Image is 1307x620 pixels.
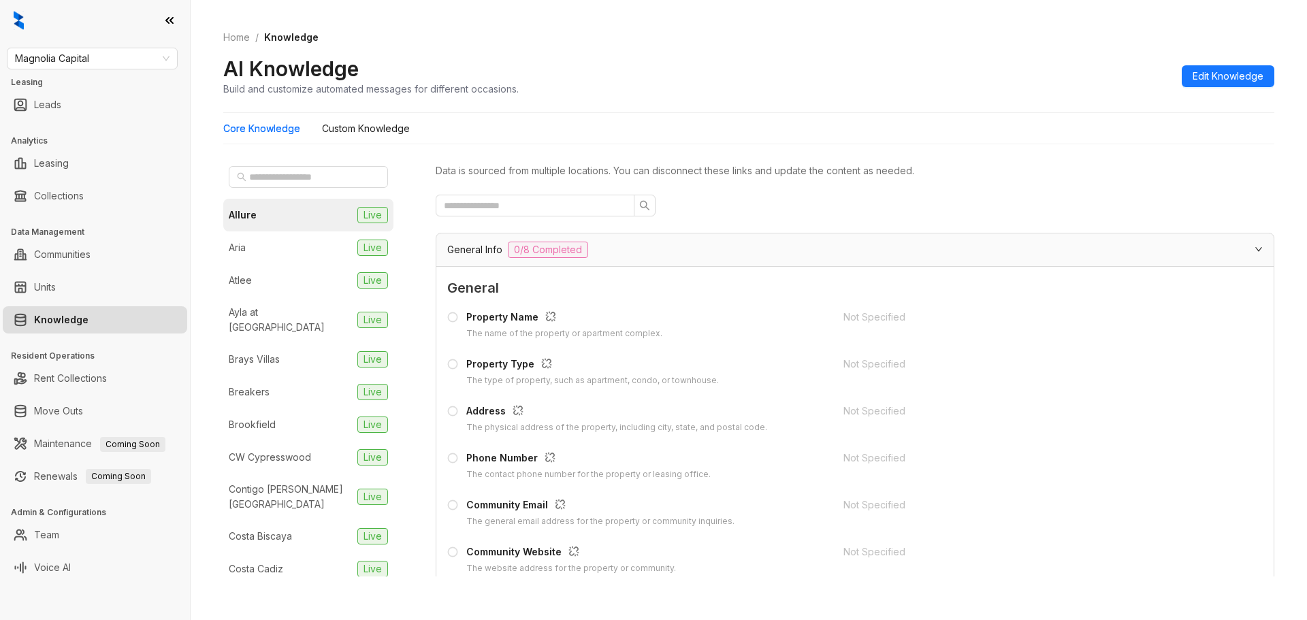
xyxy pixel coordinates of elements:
[34,241,91,268] a: Communities
[223,121,300,136] div: Core Knowledge
[357,384,388,400] span: Live
[466,562,676,575] div: The website address for the property or community.
[1255,245,1263,253] span: expanded
[843,357,1223,372] div: Not Specified
[322,121,410,136] div: Custom Knowledge
[357,240,388,256] span: Live
[3,430,187,457] li: Maintenance
[843,497,1223,512] div: Not Specified
[229,529,292,544] div: Costa Biscaya
[466,544,676,562] div: Community Website
[843,310,1223,325] div: Not Specified
[229,208,257,223] div: Allure
[11,226,190,238] h3: Data Management
[86,469,151,484] span: Coming Soon
[3,274,187,301] li: Units
[357,417,388,433] span: Live
[843,404,1223,419] div: Not Specified
[237,172,246,182] span: search
[3,306,187,333] li: Knowledge
[229,417,276,432] div: Brookfield
[357,207,388,223] span: Live
[229,240,246,255] div: Aria
[3,521,187,549] li: Team
[466,404,767,421] div: Address
[436,163,1274,178] div: Data is sourced from multiple locations. You can disconnect these links and update the content as...
[466,468,711,481] div: The contact phone number for the property or leasing office.
[255,30,259,45] li: /
[466,374,719,387] div: The type of property, such as apartment, condo, or townhouse.
[11,76,190,88] h3: Leasing
[436,233,1274,266] div: General Info0/8 Completed
[34,91,61,118] a: Leads
[34,554,71,581] a: Voice AI
[34,365,107,392] a: Rent Collections
[3,91,187,118] li: Leads
[34,306,88,333] a: Knowledge
[466,497,735,515] div: Community Email
[3,365,187,392] li: Rent Collections
[34,274,56,301] a: Units
[34,463,151,490] a: RenewalsComing Soon
[264,31,319,43] span: Knowledge
[11,506,190,519] h3: Admin & Configurations
[357,312,388,328] span: Live
[229,352,280,367] div: Brays Villas
[639,200,650,211] span: search
[221,30,253,45] a: Home
[357,489,388,505] span: Live
[843,544,1223,559] div: Not Specified
[3,397,187,425] li: Move Outs
[34,521,59,549] a: Team
[229,305,352,335] div: Ayla at [GEOGRAPHIC_DATA]
[357,561,388,577] span: Live
[34,182,84,210] a: Collections
[357,449,388,466] span: Live
[3,241,187,268] li: Communities
[14,11,24,30] img: logo
[34,150,69,177] a: Leasing
[229,273,252,288] div: Atlee
[357,528,388,544] span: Live
[508,242,588,258] span: 0/8 Completed
[466,357,719,374] div: Property Type
[357,272,388,289] span: Live
[447,278,1263,299] span: General
[229,450,311,465] div: CW Cypresswood
[357,351,388,368] span: Live
[229,385,270,399] div: Breakers
[466,421,767,434] div: The physical address of the property, including city, state, and postal code.
[15,48,170,69] span: Magnolia Capital
[34,397,83,425] a: Move Outs
[3,554,187,581] li: Voice AI
[447,242,502,257] span: General Info
[11,350,190,362] h3: Resident Operations
[223,56,359,82] h2: AI Knowledge
[3,182,187,210] li: Collections
[100,437,165,452] span: Coming Soon
[11,135,190,147] h3: Analytics
[1193,69,1263,84] span: Edit Knowledge
[1182,65,1274,87] button: Edit Knowledge
[3,463,187,490] li: Renewals
[466,451,711,468] div: Phone Number
[466,515,735,528] div: The general email address for the property or community inquiries.
[466,327,662,340] div: The name of the property or apartment complex.
[3,150,187,177] li: Leasing
[229,561,283,576] div: Costa Cadiz
[229,482,352,512] div: Contigo [PERSON_NAME][GEOGRAPHIC_DATA]
[843,451,1223,466] div: Not Specified
[466,310,662,327] div: Property Name
[223,82,519,96] div: Build and customize automated messages for different occasions.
